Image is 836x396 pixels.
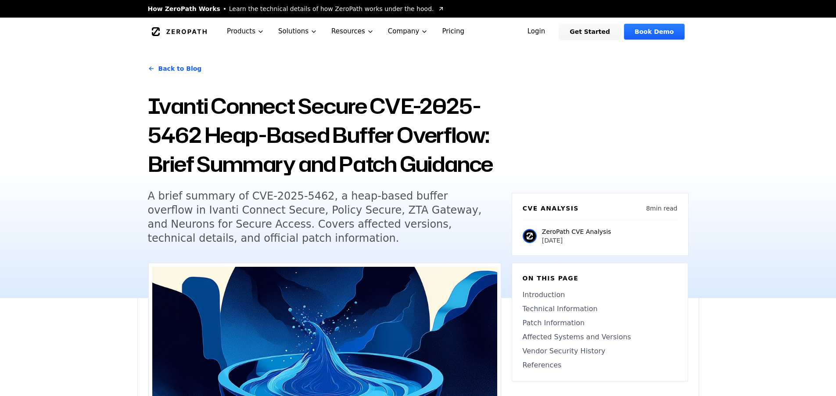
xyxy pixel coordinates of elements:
[148,91,501,178] h1: Ivanti Connect Secure CVE-2025-5462 Heap-Based Buffer Overflow: Brief Summary and Patch Guidance
[523,290,677,300] a: Introduction
[523,204,579,213] h6: CVE Analysis
[435,18,471,45] a: Pricing
[624,24,684,40] a: Book Demo
[523,346,677,356] a: Vendor Security History
[220,18,271,45] button: Products
[523,332,677,342] a: Affected Systems and Versions
[137,18,699,45] nav: Global
[148,189,485,245] h5: A brief summary of CVE-2025-5462, a heap-based buffer overflow in Ivanti Connect Secure, Policy S...
[148,56,202,81] a: Back to Blog
[517,24,556,40] a: Login
[542,227,611,236] p: ZeroPath CVE Analysis
[324,18,381,45] button: Resources
[148,4,220,13] span: How ZeroPath Works
[271,18,324,45] button: Solutions
[523,274,677,283] h6: On this page
[559,24,621,40] a: Get Started
[523,304,677,314] a: Technical Information
[542,236,611,245] p: [DATE]
[381,18,435,45] button: Company
[523,229,537,243] img: ZeroPath CVE Analysis
[523,360,677,371] a: References
[148,4,445,13] a: How ZeroPath WorksLearn the technical details of how ZeroPath works under the hood.
[646,204,677,213] p: 8 min read
[523,318,677,328] a: Patch Information
[229,4,434,13] span: Learn the technical details of how ZeroPath works under the hood.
